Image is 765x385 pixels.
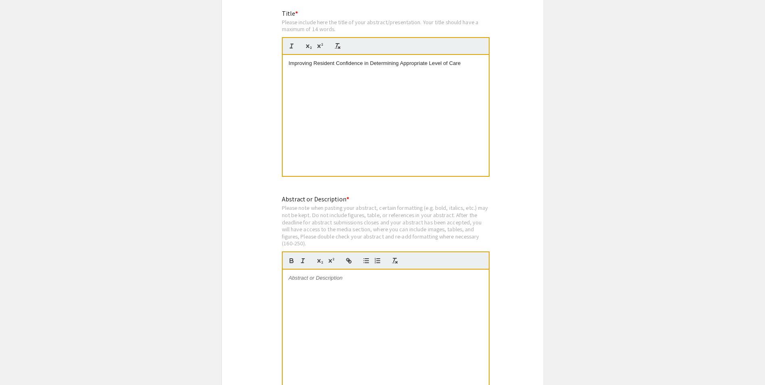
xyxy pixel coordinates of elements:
iframe: Chat [6,349,34,379]
div: Please note when pasting your abstract, certain formatting (e.g. bold, italics, etc.) may not be ... [282,204,490,247]
p: Improving Resident Confidence in Determining Appropriate Level of Care [289,60,483,67]
div: Please include here the title of your abstract/presentation. Your title should have a maximum of ... [282,19,490,33]
mat-label: Title [282,9,298,18]
mat-label: Abstract or Description [282,195,349,203]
